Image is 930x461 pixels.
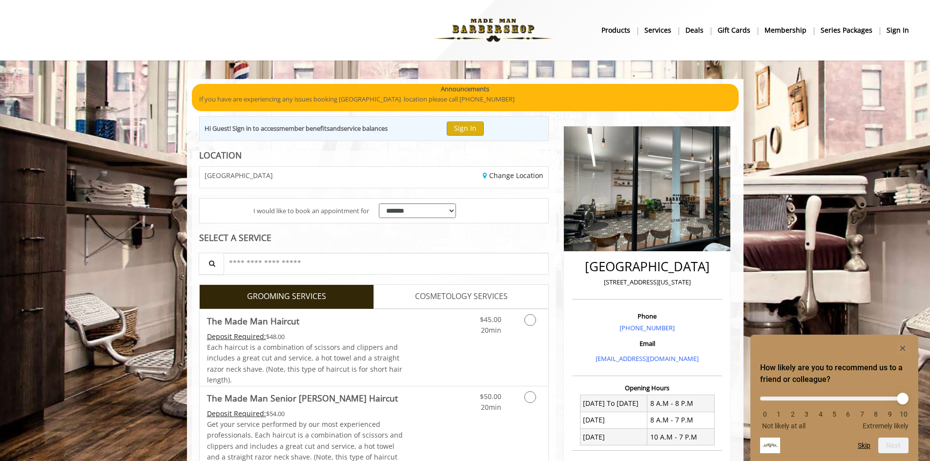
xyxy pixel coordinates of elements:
[863,422,909,430] span: Extremely likely
[899,410,909,418] li: 10
[207,391,398,405] b: The Made Man Senior [PERSON_NAME] Haircut
[711,23,758,37] a: Gift cardsgift cards
[426,3,560,57] img: Made Man Barbershop logo
[207,409,266,418] span: This service needs some Advance to be paid before we block your appointment
[580,412,647,428] td: [DATE]
[788,410,798,418] li: 2
[279,124,330,133] b: member benefits
[638,23,679,37] a: ServicesServices
[765,25,806,36] b: Membership
[481,402,501,412] span: 20min
[857,410,867,418] li: 7
[596,354,699,363] a: [EMAIL_ADDRESS][DOMAIN_NAME]
[247,290,326,303] span: GROOMING SERVICES
[843,410,853,418] li: 6
[595,23,638,37] a: Productsproducts
[858,441,870,449] button: Skip
[575,277,720,287] p: [STREET_ADDRESS][US_STATE]
[774,410,784,418] li: 1
[580,395,647,412] td: [DATE] To [DATE]
[878,438,909,453] button: Next question
[897,342,909,354] button: Hide survey
[760,389,909,430] div: How likely are you to recommend us to a friend or colleague? Select an option from 0 to 10, with ...
[885,410,895,418] li: 9
[572,384,722,391] h3: Opening Hours
[447,121,484,136] button: Sign In
[580,429,647,445] td: [DATE]
[481,325,501,335] span: 20min
[760,362,909,385] h2: How likely are you to recommend us to a friend or colleague? Select an option from 0 to 10, with ...
[575,340,720,347] h3: Email
[647,395,715,412] td: 8 A.M - 8 P.M
[760,410,770,418] li: 0
[679,23,711,37] a: DealsDeals
[620,323,675,332] a: [PHONE_NUMBER]
[802,410,811,418] li: 3
[253,206,369,216] span: I would like to book an appointment for
[207,314,299,328] b: The Made Man Haircut
[575,313,720,320] h3: Phone
[887,25,909,36] b: sign in
[199,253,224,275] button: Service Search
[758,23,814,37] a: MembershipMembership
[480,315,501,324] span: $45.00
[644,25,671,36] b: Services
[441,84,489,94] b: Announcements
[816,410,826,418] li: 4
[647,412,715,428] td: 8 A.M - 7 P.M
[199,149,242,161] b: LOCATION
[762,422,806,430] span: Not likely at all
[647,429,715,445] td: 10 A.M - 7 P.M
[480,392,501,401] span: $50.00
[483,171,543,180] a: Change Location
[685,25,703,36] b: Deals
[205,123,388,134] div: Hi Guest! Sign in to access and
[880,23,916,37] a: sign insign in
[718,25,750,36] b: gift cards
[575,260,720,274] h2: [GEOGRAPHIC_DATA]
[207,342,402,384] span: Each haircut is a combination of scissors and clippers and includes a great cut and service, a ho...
[871,410,881,418] li: 8
[207,408,403,419] div: $54.00
[821,25,872,36] b: Series packages
[205,172,273,179] span: [GEOGRAPHIC_DATA]
[814,23,880,37] a: Series packagesSeries packages
[601,25,630,36] b: products
[760,342,909,453] div: How likely are you to recommend us to a friend or colleague? Select an option from 0 to 10, with ...
[199,94,731,104] p: If you have are experiencing any issues booking [GEOGRAPHIC_DATA] location please call [PHONE_NUM...
[207,331,403,342] div: $48.00
[207,332,266,341] span: This service needs some Advance to be paid before we block your appointment
[199,233,549,242] div: SELECT A SERVICE
[341,124,388,133] b: service balances
[829,410,839,418] li: 5
[415,290,508,303] span: COSMETOLOGY SERVICES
